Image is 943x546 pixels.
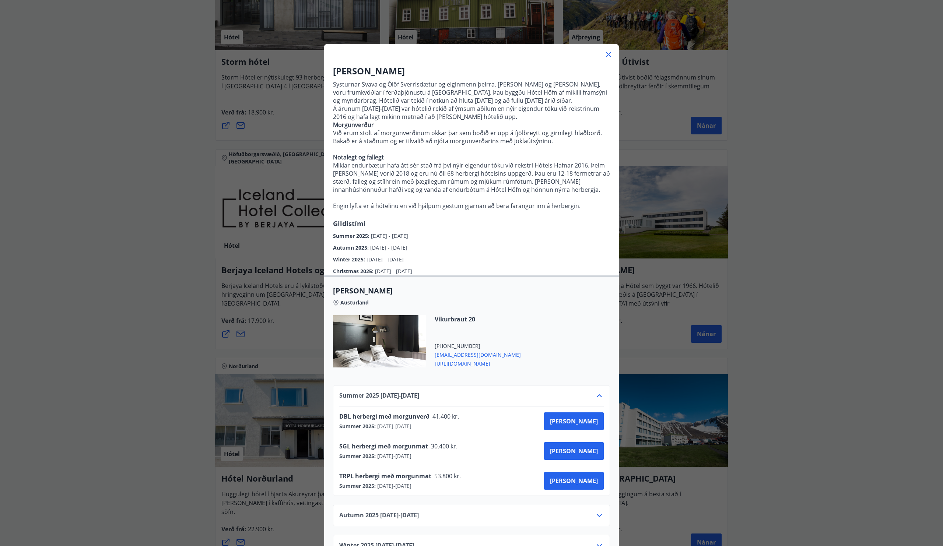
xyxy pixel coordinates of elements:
span: 41.400 kr. [430,412,461,420]
span: Summer 2025 : [333,232,371,239]
strong: Morgunverður [333,121,374,129]
span: Summer 2025 : [339,423,376,430]
p: Systurnar Svava og Ólöf Sverrisdætur og eiginmenn þeirra, [PERSON_NAME] og [PERSON_NAME], voru fr... [333,80,610,121]
span: Austurland [340,299,369,306]
span: Winter 2025 : [333,256,367,263]
span: Autumn 2025 [DATE] - [DATE] [339,511,419,520]
span: [DATE] - [DATE] [370,244,407,251]
span: 53.800 kr. [431,472,463,480]
span: [PHONE_NUMBER] [435,342,521,350]
h3: [PERSON_NAME] [333,65,610,77]
span: [EMAIL_ADDRESS][DOMAIN_NAME] [435,350,521,359]
span: Víkurbraut 20 [435,315,521,323]
span: SGL herbergi með morgunmat [339,442,428,450]
span: [DATE] - [DATE] [371,232,408,239]
span: [URL][DOMAIN_NAME] [435,359,521,367]
span: Summer 2025 [DATE] - [DATE] [339,391,419,400]
span: [DATE] - [DATE] [376,482,411,490]
span: TRPL herbergi með morgunmat [339,472,431,480]
span: [DATE] - [DATE] [376,423,411,430]
strong: Notalegt og fallegt [333,153,384,161]
span: Summer 2025 : [339,482,376,490]
span: Summer 2025 : [339,452,376,460]
span: Autumn 2025 : [333,244,370,251]
button: [PERSON_NAME] [544,472,604,490]
span: [PERSON_NAME] [550,417,598,425]
span: [PERSON_NAME] [550,447,598,455]
span: Christmas 2025 : [333,268,375,275]
span: [PERSON_NAME] [550,477,598,485]
span: [DATE] - [DATE] [376,452,411,460]
p: Við erum stolt af morgunverðinum okkar þar sem boðið er upp á fjölbreytt og girnilegt hlaðborð. B... [333,121,610,210]
span: [DATE] - [DATE] [367,256,404,263]
button: [PERSON_NAME] [544,442,604,460]
span: DBL herbergi með morgunverð [339,412,430,420]
span: [DATE] - [DATE] [375,268,412,275]
span: Gildistími [333,219,366,228]
button: [PERSON_NAME] [544,412,604,430]
span: [PERSON_NAME] [333,286,610,296]
span: 30.400 kr. [428,442,459,450]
